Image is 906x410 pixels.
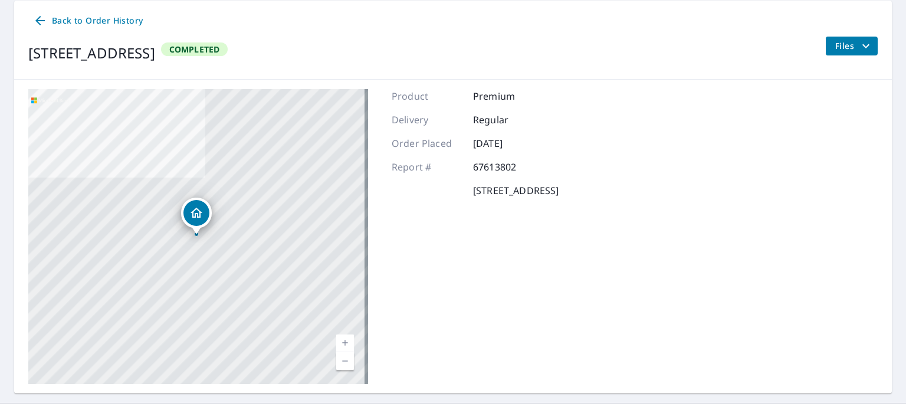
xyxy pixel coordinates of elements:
button: filesDropdownBtn-67613802 [825,37,878,55]
span: Back to Order History [33,14,143,28]
p: Report # [392,160,462,174]
p: 67613802 [473,160,544,174]
p: [STREET_ADDRESS] [473,183,559,198]
p: Regular [473,113,544,127]
p: [DATE] [473,136,544,150]
p: Premium [473,89,544,103]
p: Delivery [392,113,462,127]
a: Current Level 17, Zoom Out [336,352,354,370]
div: [STREET_ADDRESS] [28,42,155,64]
a: Current Level 17, Zoom In [336,334,354,352]
a: Back to Order History [28,10,147,32]
span: Files [835,39,873,53]
span: Completed [162,44,227,55]
p: Order Placed [392,136,462,150]
p: Product [392,89,462,103]
div: Dropped pin, building 1, Residential property, 307 South St Batesville, IN 47006 [181,198,212,234]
